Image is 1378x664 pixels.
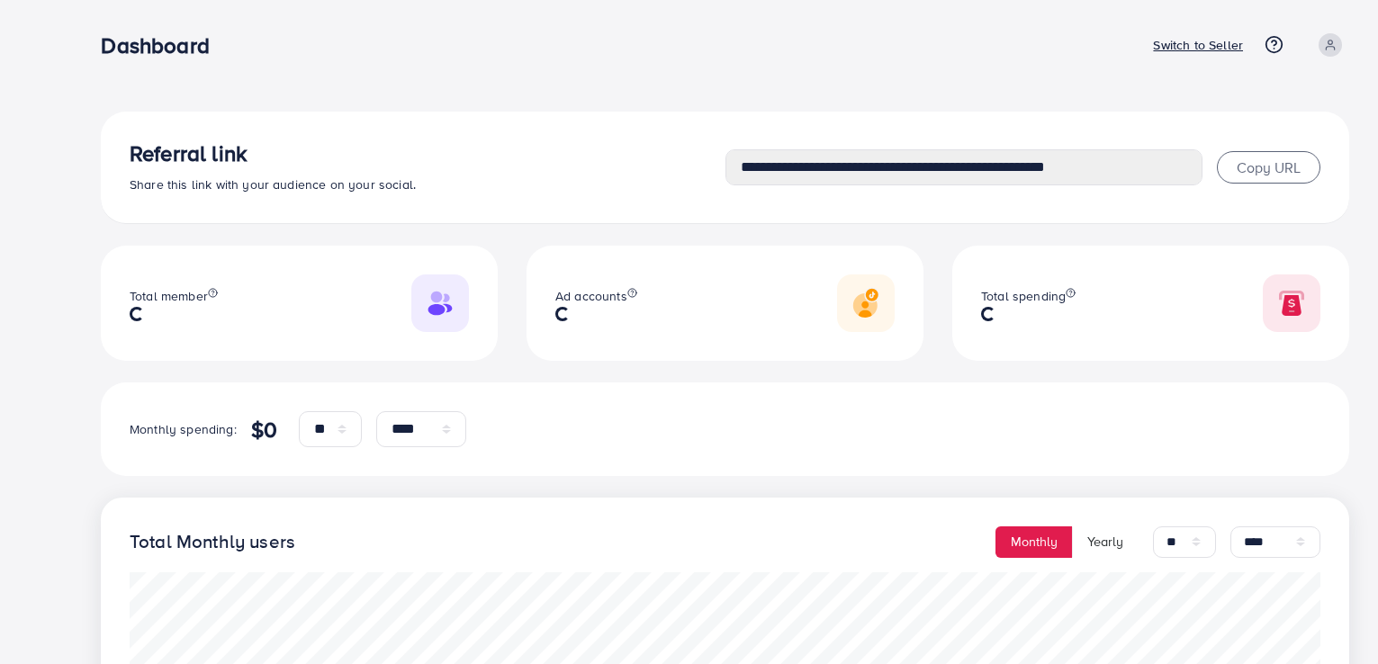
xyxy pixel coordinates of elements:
[995,526,1073,558] button: Monthly
[130,418,237,440] p: Monthly spending:
[837,274,895,332] img: Responsive image
[101,32,223,58] h3: Dashboard
[411,274,469,332] img: Responsive image
[555,287,627,305] span: Ad accounts
[1263,274,1320,332] img: Responsive image
[1153,34,1243,56] p: Switch to Seller
[130,287,208,305] span: Total member
[130,175,416,193] span: Share this link with your audience on your social.
[1237,157,1301,177] span: Copy URL
[130,531,295,553] h4: Total Monthly users
[1217,151,1320,184] button: Copy URL
[130,140,725,166] h3: Referral link
[981,287,1066,305] span: Total spending
[251,417,277,443] h4: $0
[1072,526,1139,558] button: Yearly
